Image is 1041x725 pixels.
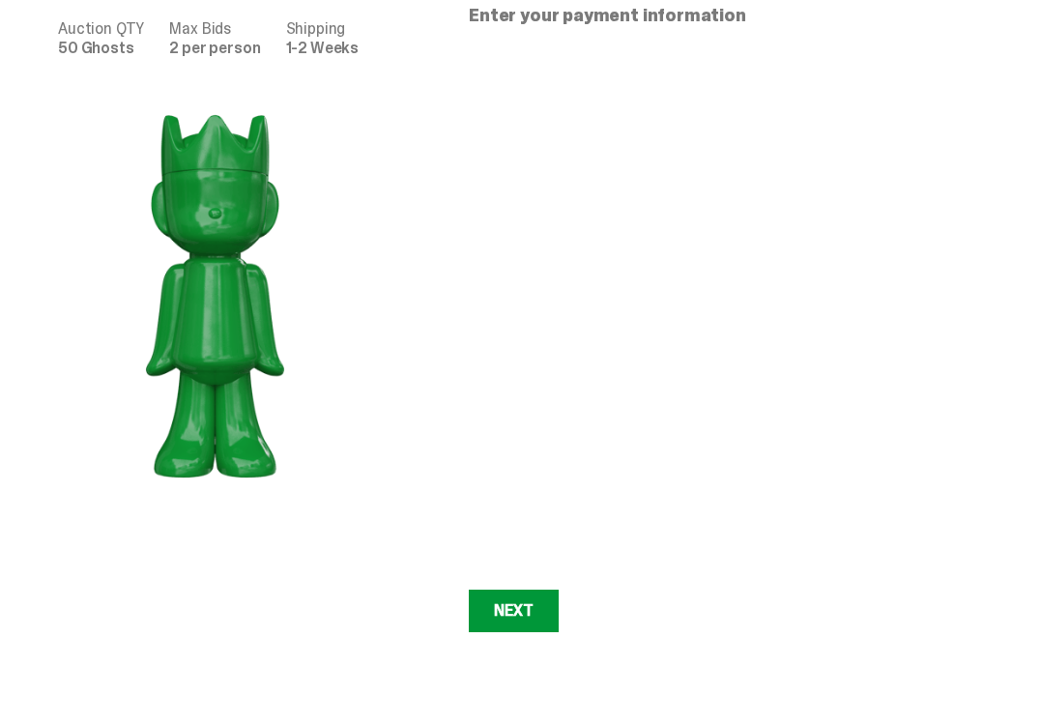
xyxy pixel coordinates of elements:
button: Next [469,590,558,632]
dd: 1-2 Weeks [286,41,373,56]
dt: Shipping [286,21,373,37]
dt: Auction QTY [58,21,158,37]
img: product image [46,83,384,505]
div: Next [494,603,533,619]
iframe: Secure payment input frame [465,36,961,578]
dt: Max Bids [169,21,274,37]
dd: 50 Ghosts [58,41,158,56]
dd: 2 per person [169,41,274,56]
p: Enter your payment information [469,7,957,24]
